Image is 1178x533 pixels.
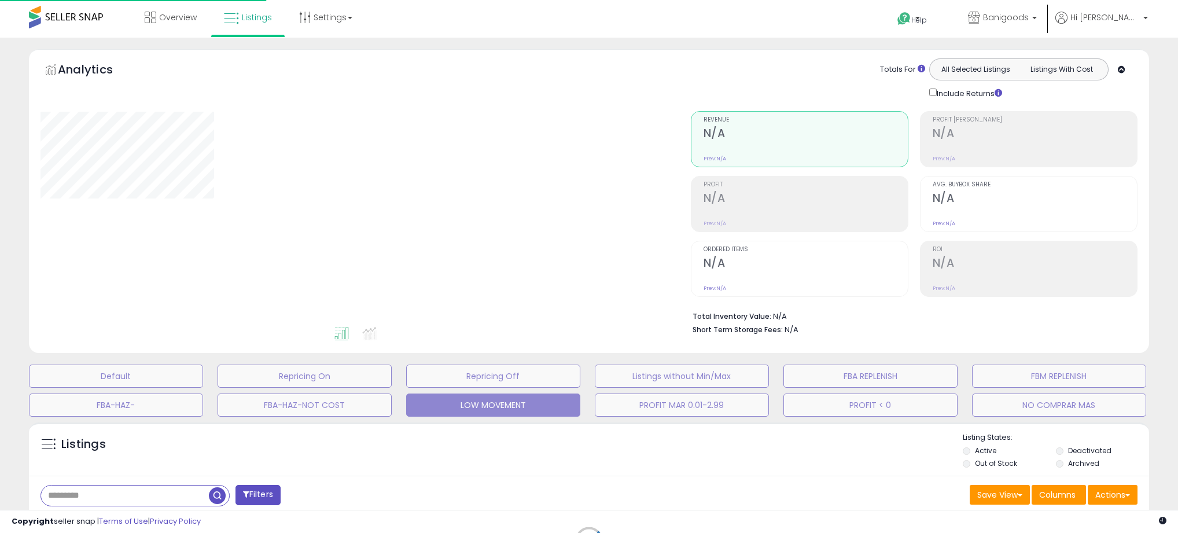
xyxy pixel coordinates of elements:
h2: N/A [933,127,1137,142]
span: Revenue [704,117,908,123]
button: Repricing On [218,365,392,388]
i: Get Help [897,12,911,26]
span: N/A [785,324,798,335]
button: Listings With Cost [1018,62,1105,77]
small: Prev: N/A [933,285,955,292]
button: LOW MOVEMENT [406,394,580,417]
small: Prev: N/A [704,285,726,292]
small: Prev: N/A [704,155,726,162]
span: Help [911,15,927,25]
span: Profit [PERSON_NAME] [933,117,1137,123]
span: Banigoods [983,12,1029,23]
button: FBA REPLENISH [783,365,958,388]
h2: N/A [933,192,1137,207]
button: FBM REPLENISH [972,365,1146,388]
span: Avg. Buybox Share [933,182,1137,188]
h2: N/A [933,256,1137,272]
h2: N/A [704,192,908,207]
a: Help [888,3,949,38]
a: Hi [PERSON_NAME] [1055,12,1148,38]
h5: Analytics [58,61,135,80]
b: Short Term Storage Fees: [693,325,783,334]
h2: N/A [704,127,908,142]
div: seller snap | | [12,516,201,527]
small: Prev: N/A [933,155,955,162]
li: N/A [693,308,1129,322]
small: Prev: N/A [704,220,726,227]
button: FBA-HAZ- [29,394,203,417]
span: Overview [159,12,197,23]
div: Totals For [880,64,925,75]
span: Listings [242,12,272,23]
button: Repricing Off [406,365,580,388]
span: Ordered Items [704,247,908,253]
button: Listings without Min/Max [595,365,769,388]
small: Prev: N/A [933,220,955,227]
span: Hi [PERSON_NAME] [1070,12,1140,23]
div: Include Returns [921,86,1016,100]
button: All Selected Listings [933,62,1019,77]
button: FBA-HAZ-NOT COST [218,394,392,417]
span: Profit [704,182,908,188]
strong: Copyright [12,516,54,527]
button: NO COMPRAR MAS [972,394,1146,417]
h2: N/A [704,256,908,272]
b: Total Inventory Value: [693,311,771,321]
button: Default [29,365,203,388]
button: PROFIT MAR 0.01-2.99 [595,394,769,417]
span: ROI [933,247,1137,253]
button: PROFIT < 0 [783,394,958,417]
